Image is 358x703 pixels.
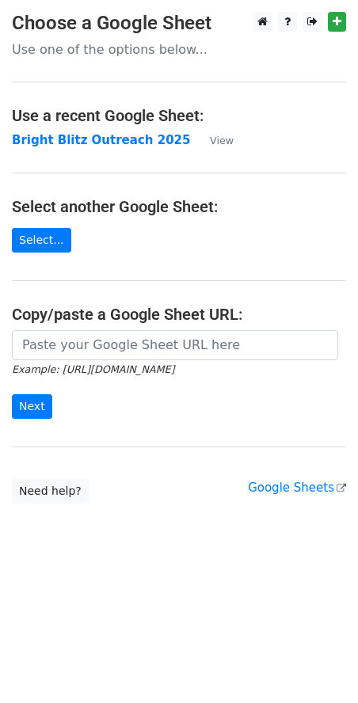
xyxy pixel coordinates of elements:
a: View [194,133,234,147]
a: Bright Blitz Outreach 2025 [12,133,190,147]
h4: Copy/paste a Google Sheet URL: [12,305,346,324]
h4: Use a recent Google Sheet: [12,106,346,125]
input: Paste your Google Sheet URL here [12,330,338,360]
small: View [210,135,234,146]
small: Example: [URL][DOMAIN_NAME] [12,363,174,375]
h3: Choose a Google Sheet [12,12,346,35]
a: Need help? [12,479,89,503]
p: Use one of the options below... [12,41,346,58]
a: Google Sheets [248,481,346,495]
a: Select... [12,228,71,253]
input: Next [12,394,52,419]
h4: Select another Google Sheet: [12,197,346,216]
